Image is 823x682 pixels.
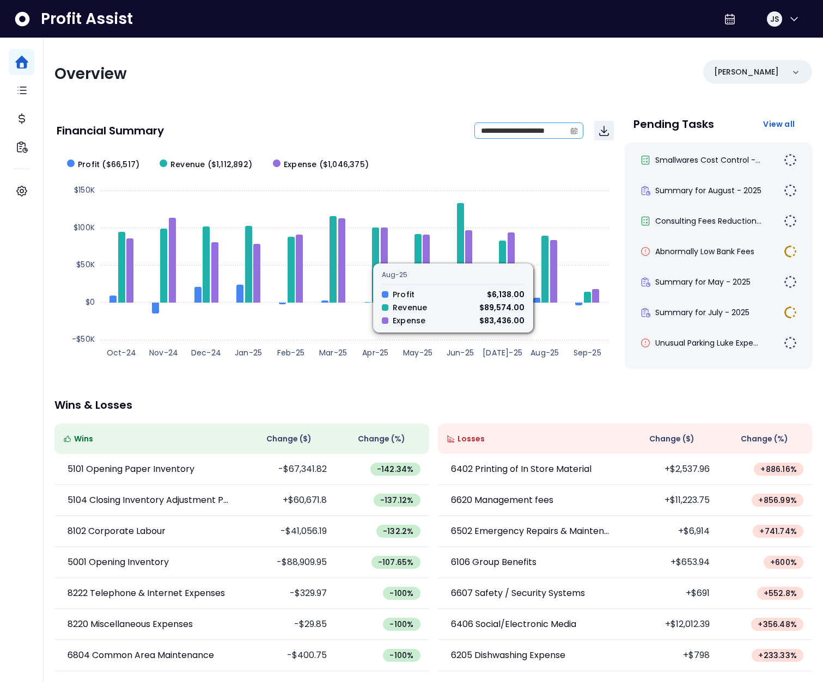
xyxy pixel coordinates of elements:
span: + 856.99 % [758,495,797,506]
td: -$88,909.95 [242,547,336,578]
span: + 600 % [770,557,797,568]
span: Wins [74,433,93,445]
td: -$329.97 [242,578,336,609]
text: Mar-25 [319,347,347,358]
span: Change ( $ ) [266,433,312,445]
p: 6205 Dishwashing Expense [451,649,565,662]
text: $50K [76,259,95,270]
img: todo [784,336,797,349]
span: Smallwares Cost Control -... [655,155,760,165]
span: Change ( $ ) [649,433,694,445]
span: Profit ($66,517) [78,159,139,170]
text: Apr-25 [362,347,388,358]
button: Download [594,121,614,140]
p: 8102 Corporate Labour [68,525,166,538]
td: +$653.94 [625,547,718,578]
p: Wins & Losses [54,400,812,410]
button: View all [754,114,803,134]
span: Unusual Parking Luke Expe... [655,337,758,348]
span: Summary for August - 2025 [655,185,761,196]
span: -137.12 % [380,495,414,506]
span: Revenue ($1,112,892) [170,159,252,170]
span: Profit Assist [41,9,133,29]
img: todo [784,184,797,197]
span: -132.2 % [383,526,413,537]
span: -100 % [389,650,413,661]
img: todo [784,275,797,288]
span: + 741.74 % [759,526,797,537]
p: 5101 Opening Paper Inventory [68,463,194,476]
td: -$29.85 [242,609,336,640]
td: +$798 [625,640,718,671]
span: Consulting Fees Reduction... [655,216,761,226]
td: -$67,341.82 [242,454,336,485]
text: $100K [74,222,95,233]
td: +$2,537.96 [625,454,718,485]
span: Summary for July - 2025 [655,307,749,318]
td: +$6,914 [625,516,718,547]
text: Jun-25 [447,347,474,358]
span: -107.65 % [378,557,414,568]
p: 8220 Miscellaneous Expenses [68,618,193,631]
p: Financial Summary [57,125,164,136]
p: 6402 Printing of In Store Material [451,463,592,476]
span: JS [770,14,779,24]
span: Change (%) [358,433,405,445]
p: 6502 Emergency Repairs & Maintenance [451,525,612,538]
text: -$50K [72,334,95,345]
td: -$41,056.19 [242,516,336,547]
td: +$11,223.75 [625,485,718,516]
span: + 552.8 % [764,588,797,599]
span: + 886.16 % [760,464,797,475]
p: 6804 Common Area Maintenance [68,649,214,662]
span: View all [763,119,795,130]
td: -$400.75 [242,640,336,671]
span: Summary for May - 2025 [655,277,751,287]
p: [PERSON_NAME] [714,66,779,78]
span: -100 % [389,588,413,599]
p: 5001 Opening Inventory [68,556,169,569]
text: May-25 [403,347,432,358]
text: [DATE]-25 [483,347,522,358]
span: Losses [458,433,485,445]
p: 6620 Management fees [451,494,553,507]
span: + 233.33 % [758,650,797,661]
p: Pending Tasks [633,119,714,130]
text: $150K [74,185,95,195]
text: Aug-25 [531,347,559,358]
p: 6607 Safety / Security Systems [451,587,585,600]
p: 6106 Group Benefits [451,556,537,569]
img: todo [784,153,797,167]
span: + 356.48 % [758,619,797,630]
p: 5104 Closing Inventory Adjustment Pa [68,494,229,507]
p: 6406 Social/Electronic Media [451,618,576,631]
td: +$691 [625,578,718,609]
span: -100 % [389,619,413,630]
td: +$12,012.39 [625,609,718,640]
td: +$60,671.8 [242,485,336,516]
text: Oct-24 [107,347,136,358]
span: -142.34 % [377,464,414,475]
svg: calendar [570,127,578,134]
span: Expense ($1,046,375) [284,159,369,170]
img: in-progress [784,306,797,319]
span: Overview [54,63,127,84]
img: in-progress [784,245,797,258]
text: Feb-25 [277,347,304,358]
img: todo [784,214,797,228]
p: 8222 Telephone & Internet Expenses [68,587,225,600]
text: Nov-24 [149,347,178,358]
span: Abnormally Low Bank Fees [655,246,754,257]
text: $0 [86,297,95,308]
span: Change (%) [741,433,788,445]
text: Jan-25 [235,347,262,358]
text: Dec-24 [191,347,221,358]
text: Sep-25 [574,347,601,358]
